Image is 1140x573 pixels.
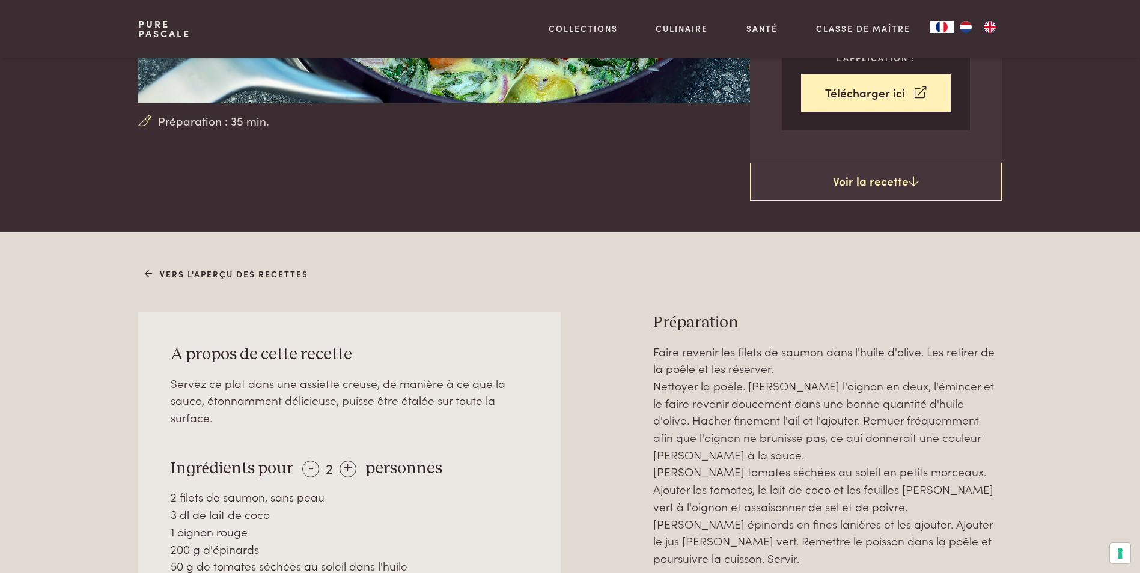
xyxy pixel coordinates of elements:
[171,506,529,523] div: 3 dl de lait de coco
[954,21,978,33] a: NL
[1110,543,1130,563] button: Vos préférences en matière de consentement pour les technologies de suivi
[978,21,1002,33] a: EN
[801,74,951,112] a: Télécharger ici
[653,343,1002,567] p: Faire revenir les filets de saumon dans l'huile d'olive. Les retirer de la poêle et les réserver....
[326,458,333,477] span: 2
[954,21,1002,33] ul: Language list
[171,460,293,477] span: Ingrédients pour
[171,541,529,558] div: 200 g d'épinards
[158,112,269,130] span: Préparation : 35 min.
[750,163,1002,201] a: Voir la recette
[930,21,1002,33] aside: Language selected: Français
[171,523,529,541] div: 1 oignon rouge
[365,460,442,477] span: personnes
[549,22,618,35] a: Collections
[653,312,1002,333] h3: Préparation
[138,19,191,38] a: PurePascale
[816,22,910,35] a: Classe de maître
[171,488,529,506] div: 2 filets de saumon, sans peau
[171,344,529,365] h3: A propos de cette recette
[302,461,319,477] div: -
[340,461,356,477] div: +
[145,268,308,280] a: Vers l'aperçu des recettes
[930,21,954,33] a: FR
[171,375,529,426] div: Servez ce plat dans une assiette creuse, de manière à ce que la sauce, étonnamment délicieuse, pu...
[930,21,954,33] div: Language
[656,22,708,35] a: Culinaire
[746,22,778,35] a: Santé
